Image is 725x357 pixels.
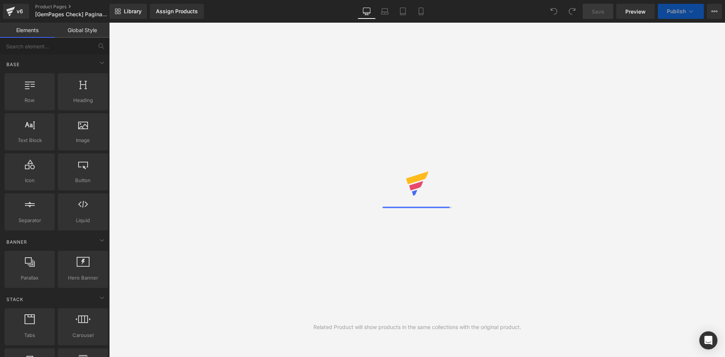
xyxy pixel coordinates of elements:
span: Save [592,8,604,15]
a: Product Pages [35,4,122,10]
span: Preview [625,8,646,15]
span: Hero Banner [60,274,106,282]
button: Redo [565,4,580,19]
div: Open Intercom Messenger [699,331,717,349]
span: Text Block [7,136,52,144]
span: Liquid [60,216,106,224]
a: Mobile [412,4,430,19]
span: Stack [6,296,24,303]
button: Undo [546,4,561,19]
span: Button [60,176,106,184]
span: Publish [667,8,686,14]
a: v6 [3,4,29,19]
div: Related Product will show products in the same collections with the original product. [313,323,521,331]
button: Publish [658,4,704,19]
span: Row [7,96,52,104]
a: Preview [616,4,655,19]
a: Global Style [55,23,110,38]
span: Icon [7,176,52,184]
span: Tabs [7,331,52,339]
span: Library [124,8,142,15]
a: New Library [110,4,147,19]
a: Desktop [358,4,376,19]
button: More [707,4,722,19]
span: Image [60,136,106,144]
div: v6 [15,6,25,16]
span: Carousel [60,331,106,339]
span: Heading [60,96,106,104]
div: Assign Products [156,8,198,14]
span: Parallax [7,274,52,282]
span: [GemPages Check] Pagina Alarma Solar Control - [DATE] 14:18:34 [35,11,108,17]
a: Tablet [394,4,412,19]
span: Separator [7,216,52,224]
span: Banner [6,238,28,246]
span: Base [6,61,20,68]
a: Laptop [376,4,394,19]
